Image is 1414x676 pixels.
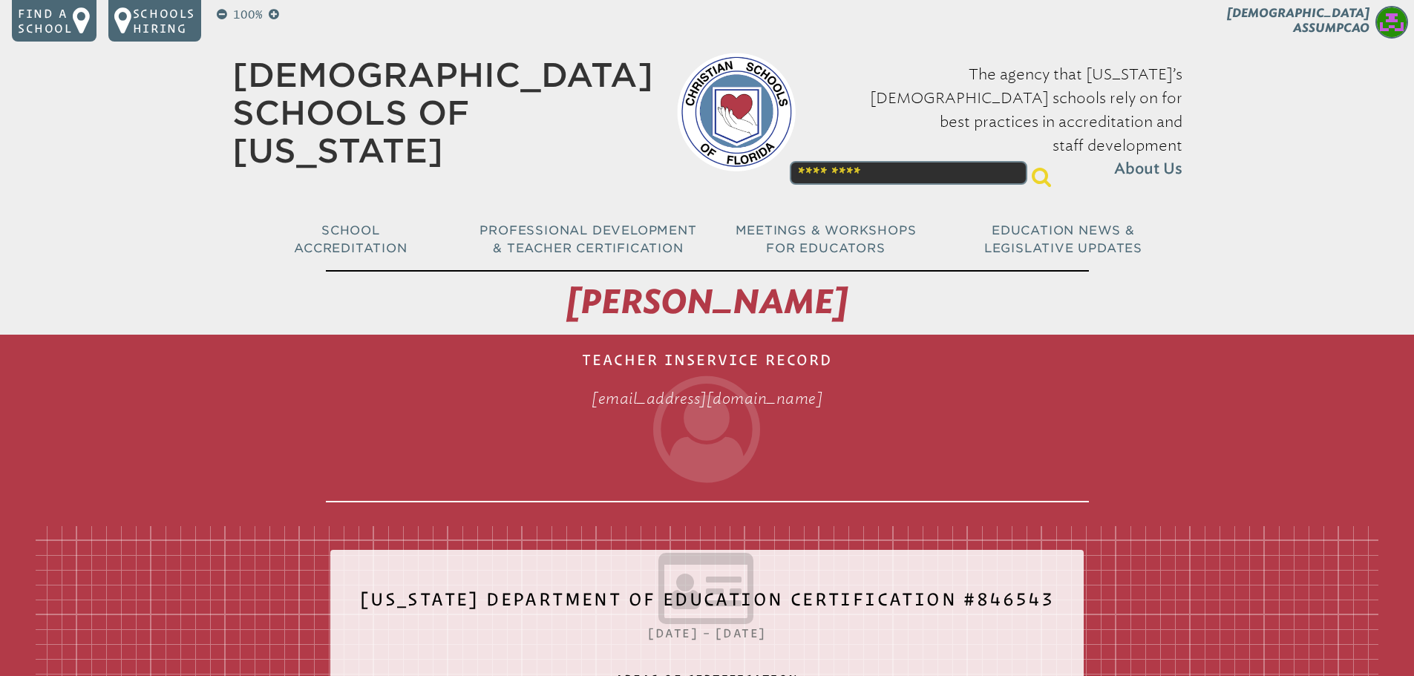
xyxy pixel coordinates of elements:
[479,223,696,255] span: Professional Development & Teacher Certification
[677,53,796,171] img: csf-logo-web-colors.png
[18,6,73,36] p: Find a school
[566,282,848,322] span: [PERSON_NAME]
[1375,6,1408,39] img: 90f20c6723bc69a797cc45e9c8b6f09d
[1227,6,1369,35] span: [DEMOGRAPHIC_DATA] Assumpcao
[648,626,766,640] span: [DATE] – [DATE]
[984,223,1142,255] span: Education News & Legislative Updates
[819,62,1182,181] p: The agency that [US_STATE]’s [DEMOGRAPHIC_DATA] schools rely on for best practices in accreditati...
[133,6,195,36] p: Schools Hiring
[232,56,653,170] a: [DEMOGRAPHIC_DATA] Schools of [US_STATE]
[360,580,1054,630] h2: [US_STATE] Department of Education Certification #846543
[326,341,1089,502] h1: Teacher Inservice Record
[736,223,917,255] span: Meetings & Workshops for Educators
[230,6,266,24] p: 100%
[294,223,407,255] span: School Accreditation
[1114,157,1182,181] span: About Us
